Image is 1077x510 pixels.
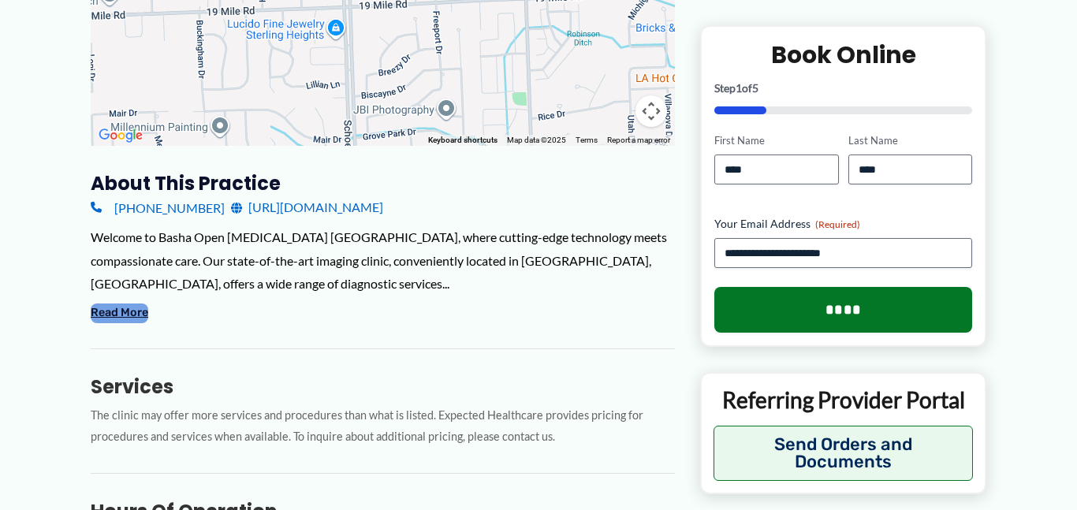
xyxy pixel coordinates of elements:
[507,136,566,144] span: Map data ©2025
[848,133,972,148] label: Last Name
[576,136,598,144] a: Terms (opens in new tab)
[231,195,383,219] a: [URL][DOMAIN_NAME]
[95,125,147,146] img: Google
[91,303,148,322] button: Read More
[635,95,667,127] button: Map camera controls
[714,385,973,414] p: Referring Provider Portal
[91,171,675,195] h3: About this practice
[91,225,675,296] div: Welcome to Basha Open [MEDICAL_DATA] [GEOGRAPHIC_DATA], where cutting-edge technology meets compa...
[714,83,972,94] p: Step of
[714,133,838,148] label: First Name
[91,374,675,399] h3: Services
[714,426,973,481] button: Send Orders and Documents
[91,405,675,448] p: The clinic may offer more services and procedures than what is listed. Expected Healthcare provid...
[91,195,225,219] a: [PHONE_NUMBER]
[736,81,742,95] span: 1
[714,39,972,70] h2: Book Online
[428,135,498,146] button: Keyboard shortcuts
[752,81,758,95] span: 5
[714,216,972,232] label: Your Email Address
[95,125,147,146] a: Open this area in Google Maps (opens a new window)
[607,136,670,144] a: Report a map error
[815,218,860,230] span: (Required)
